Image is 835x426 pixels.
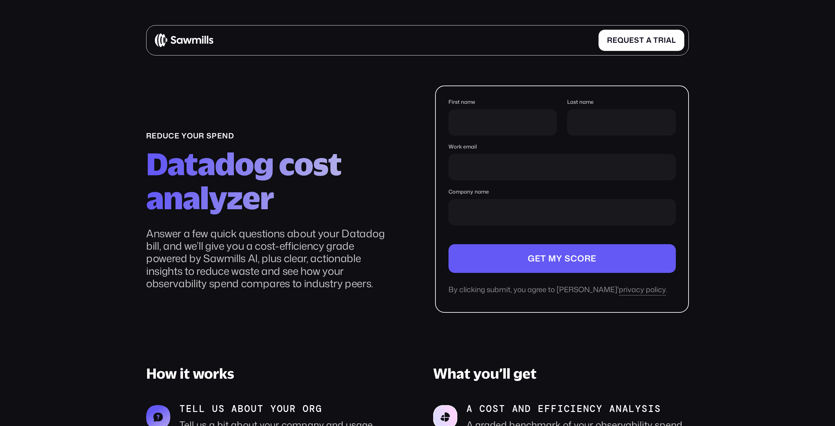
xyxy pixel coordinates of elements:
form: Company name [448,99,676,295]
span: a [666,36,672,45]
h3: How it works [146,365,402,382]
p: A cost and efficiency analysis [466,403,682,415]
span: s [634,36,639,45]
span: q [617,36,624,45]
label: Work email [448,144,676,150]
span: i [664,36,666,45]
p: tell us about your org [179,403,373,415]
span: e [613,36,617,45]
span: R [607,36,613,45]
label: First name [448,99,557,105]
span: l [672,36,676,45]
span: u [624,36,629,45]
span: t [653,36,658,45]
a: Requestatrial [599,30,684,51]
h3: What you’ll get [433,365,689,382]
label: Company name [448,189,676,195]
div: By clicking submit, you agree to [PERSON_NAME]' . [448,285,676,295]
p: Answer a few quick questions about your Datadog bill, and we’ll give you a cost-efficiency grade ... [146,227,393,290]
span: t [639,36,644,45]
a: privacy policy [619,285,666,295]
span: a [646,36,652,45]
h2: Datadog cost analyzer [146,147,393,214]
span: e [629,36,634,45]
span: r [658,36,664,45]
label: Last name [567,99,676,105]
div: reduce your spend [146,132,393,140]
